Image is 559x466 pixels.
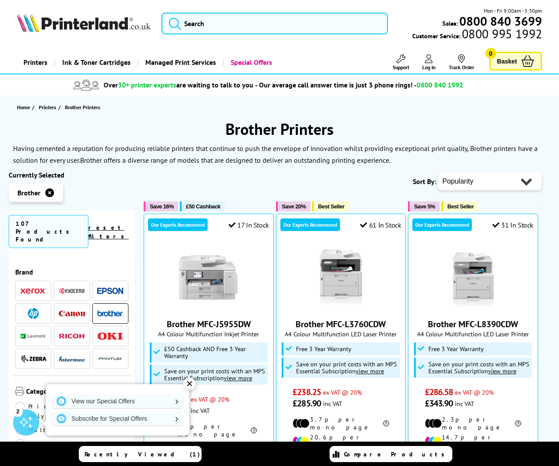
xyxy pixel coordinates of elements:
[293,386,321,398] span: £238.25
[162,13,387,34] input: Search
[318,203,345,210] span: Best Seller
[222,51,279,74] a: Special Offers
[164,345,266,359] span: £50 Cashback AND Free 3 Year Warranty
[97,354,123,364] img: Pantum
[59,311,85,316] img: Canon
[422,54,436,70] a: Log In
[62,51,131,74] span: Ink & Toner Cartridges
[428,360,529,375] span: Save on your print costs with an MPS Essential Subscription
[176,245,241,310] img: Brother MFC-J5955DW
[9,119,550,139] h1: Brother Printers
[15,387,24,396] img: Category
[484,7,542,15] span: Mon - Fri 9:00am - 5:30pm
[485,48,496,59] span: 0
[20,288,47,294] img: Xerox
[293,433,389,449] li: 20.6p per colour page
[13,144,538,164] p: Having cemented a reputation for producing reliable printers that continue to push the envelope o...
[360,221,401,229] div: 61 In Stock
[161,440,257,456] li: 5.3p per colour page
[417,80,463,89] span: 0800 840 1992
[441,245,506,310] img: Brother MFC-L8390CDW
[9,215,88,248] span: 107 Products Found
[20,334,47,339] img: Lexmark
[164,367,265,382] span: Save on your print costs with an MPS Essential Subscription
[280,218,340,231] div: Our Experts Recommend
[15,439,72,449] a: Mobile
[13,406,23,416] div: 2
[489,52,542,70] a: Basket 0
[186,203,220,210] span: £50 Cashback
[191,395,229,403] span: ex VAT @ 20%
[428,318,518,330] a: Brother MFC-L8390CDW
[20,285,47,296] a: Xerox
[17,188,40,197] span: Brother
[255,80,463,89] span: - Our average call answer time is just 3 phone rings! -
[497,55,517,67] span: Basket
[441,201,478,211] button: Best Seller
[276,201,310,211] button: Save 20%
[88,224,129,240] a: reset filters
[356,367,384,375] u: view more
[459,13,542,29] b: 0800 840 3699
[308,303,374,312] a: Brother MFC-L3760CDW
[59,356,85,362] img: Intermec
[17,103,32,112] a: Home
[428,345,484,352] span: Free 3 Year Warranty
[393,64,409,70] span: Support
[150,203,174,210] span: Save 16%
[59,308,85,319] a: Canon
[54,51,137,74] a: Ink & Toner Cartridges
[448,203,474,210] span: Best Seller
[425,416,522,431] li: 2.3p per mono page
[9,171,135,179] div: Currently Selected
[393,54,409,70] a: Support
[144,201,178,211] button: Save 16%
[104,80,253,89] span: Over are waiting to talk to you
[413,330,533,338] span: A4 Colour Multifunction LED Laser Printer
[282,203,306,210] span: Save 20%
[65,104,100,111] span: Brother Printers
[97,285,123,296] a: Epson
[59,331,85,342] a: Ricoh
[455,399,474,408] span: inc VAT
[97,332,123,340] img: OKI
[191,406,210,415] span: inc VAT
[455,388,494,396] span: ex VAT @ 20%
[59,285,85,296] a: Kyocera
[408,201,439,211] button: Save 5%
[148,330,269,338] span: A4 Colour Multifunction Inkjet Printer
[412,30,542,40] span: Customer Service:
[26,387,128,397] span: Category
[458,17,542,25] a: 0800 840 3699
[137,51,222,74] a: Managed Print Services
[84,450,200,458] span: Recently Viewed (1)
[412,218,472,231] div: Our Experts Recommend
[414,203,435,210] span: Save 5%
[425,433,522,449] li: 14.7p per colour page
[344,450,449,458] span: Compare Products
[17,51,54,74] a: Printers
[118,80,176,89] span: 30+ printer experts
[97,308,123,319] a: Brother
[312,201,349,211] button: Best Seller
[308,245,374,310] img: Brother MFC-L3760CDW
[488,367,516,375] u: view more
[80,156,391,164] p: Brother offers a diverse range of models that are designed to deliver an outstanding printing exp...
[330,446,452,462] a: Compare Products
[20,355,47,363] img: Zebra
[224,374,252,382] u: view more
[442,19,458,27] span: Sales:
[293,398,321,409] span: £285.90
[28,308,39,319] img: HP
[296,318,386,330] a: Brother MFC-L3760CDW
[20,331,47,342] a: Lexmark
[97,353,123,364] a: Pantum
[52,412,183,426] a: Subscribe for Special Offers
[296,360,397,375] span: Save on your print costs with an MPS Essential Subscription
[281,330,401,338] span: A4 Colour Multifunction LED Laser Printer
[323,388,362,396] span: ex VAT @ 20%
[20,353,47,364] a: Zebra
[176,303,241,312] a: Brother MFC-J5955DW
[441,303,506,312] a: Brother MFC-L8390CDW
[229,221,269,229] div: 17 In Stock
